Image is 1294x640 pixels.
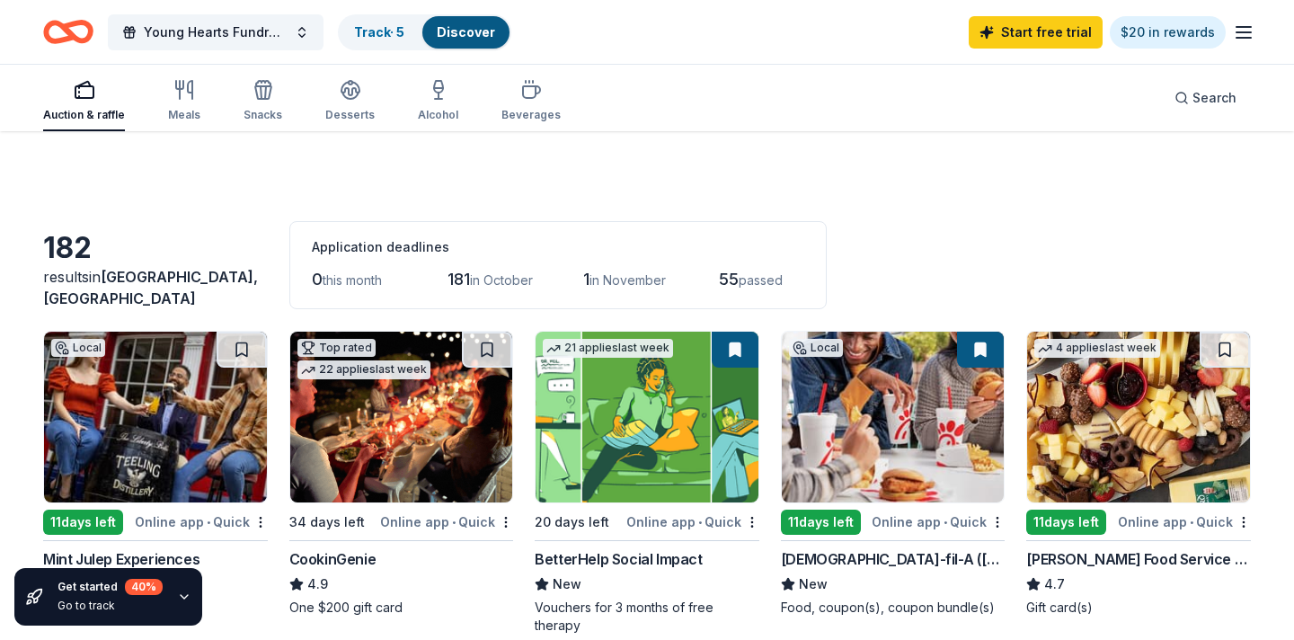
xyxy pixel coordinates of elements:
[108,14,323,50] button: Young Hearts Fundraising Event
[312,270,323,289] span: 0
[297,360,430,379] div: 22 applies last week
[448,270,470,289] span: 181
[1118,511,1251,533] div: Online app Quick
[135,511,268,533] div: Online app Quick
[543,339,673,358] div: 21 applies last week
[144,22,288,43] span: Young Hearts Fundraising Event
[43,548,199,570] div: Mint Julep Experiences
[789,339,843,357] div: Local
[43,266,268,309] div: results
[43,230,268,266] div: 182
[44,332,267,502] img: Image for Mint Julep Experiences
[944,515,947,529] span: •
[1110,16,1226,49] a: $20 in rewards
[325,72,375,131] button: Desserts
[501,108,561,122] div: Beverages
[799,573,828,595] span: New
[1044,573,1065,595] span: 4.7
[43,11,93,53] a: Home
[535,599,759,635] div: Vouchers for 3 months of free therapy
[1026,510,1106,535] div: 11 days left
[168,72,200,131] button: Meals
[297,339,376,357] div: Top rated
[43,268,258,307] span: [GEOGRAPHIC_DATA], [GEOGRAPHIC_DATA]
[782,332,1005,502] img: Image for Chick-fil-A (Louisville)
[1160,80,1251,116] button: Search
[781,548,1006,570] div: [DEMOGRAPHIC_DATA]-fil-A ([GEOGRAPHIC_DATA])
[207,515,210,529] span: •
[289,548,377,570] div: CookinGenie
[43,510,123,535] div: 11 days left
[781,331,1006,617] a: Image for Chick-fil-A (Louisville)Local11days leftOnline app•Quick[DEMOGRAPHIC_DATA]-fil-A ([GEOG...
[781,510,861,535] div: 11 days left
[244,72,282,131] button: Snacks
[452,515,456,529] span: •
[289,599,514,617] div: One $200 gift card
[437,24,495,40] a: Discover
[1192,87,1236,109] span: Search
[43,268,258,307] span: in
[289,331,514,617] a: Image for CookinGenieTop rated22 applieslast week34 days leftOnline app•QuickCookinGenie4.9One $2...
[1027,332,1250,502] img: Image for Gordon Food Service Store
[58,599,163,613] div: Go to track
[535,548,702,570] div: BetterHelp Social Impact
[1026,599,1251,617] div: Gift card(s)
[244,108,282,122] div: Snacks
[739,272,783,288] span: passed
[51,339,105,357] div: Local
[1026,548,1251,570] div: [PERSON_NAME] Food Service Store
[354,24,404,40] a: Track· 5
[781,599,1006,617] div: Food, coupon(s), coupon bundle(s)
[1190,515,1193,529] span: •
[1034,339,1160,358] div: 4 applies last week
[168,108,200,122] div: Meals
[536,332,758,502] img: Image for BetterHelp Social Impact
[589,272,666,288] span: in November
[470,272,533,288] span: in October
[535,331,759,635] a: Image for BetterHelp Social Impact21 applieslast week20 days leftOnline app•QuickBetterHelp Socia...
[338,14,511,50] button: Track· 5Discover
[125,579,163,595] div: 40 %
[43,72,125,131] button: Auction & raffle
[312,236,804,258] div: Application deadlines
[380,511,513,533] div: Online app Quick
[626,511,759,533] div: Online app Quick
[583,270,589,289] span: 1
[418,72,458,131] button: Alcohol
[58,579,163,595] div: Get started
[325,108,375,122] div: Desserts
[872,511,1005,533] div: Online app Quick
[719,270,739,289] span: 55
[43,331,268,617] a: Image for Mint Julep ExperiencesLocal11days leftOnline app•QuickMint Julep ExperiencesNewTour cer...
[698,515,702,529] span: •
[1026,331,1251,617] a: Image for Gordon Food Service Store4 applieslast week11days leftOnline app•Quick[PERSON_NAME] Foo...
[501,72,561,131] button: Beverages
[307,573,328,595] span: 4.9
[290,332,513,502] img: Image for CookinGenie
[418,108,458,122] div: Alcohol
[43,108,125,122] div: Auction & raffle
[553,573,581,595] span: New
[289,511,365,533] div: 34 days left
[535,511,609,533] div: 20 days left
[323,272,382,288] span: this month
[969,16,1103,49] a: Start free trial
